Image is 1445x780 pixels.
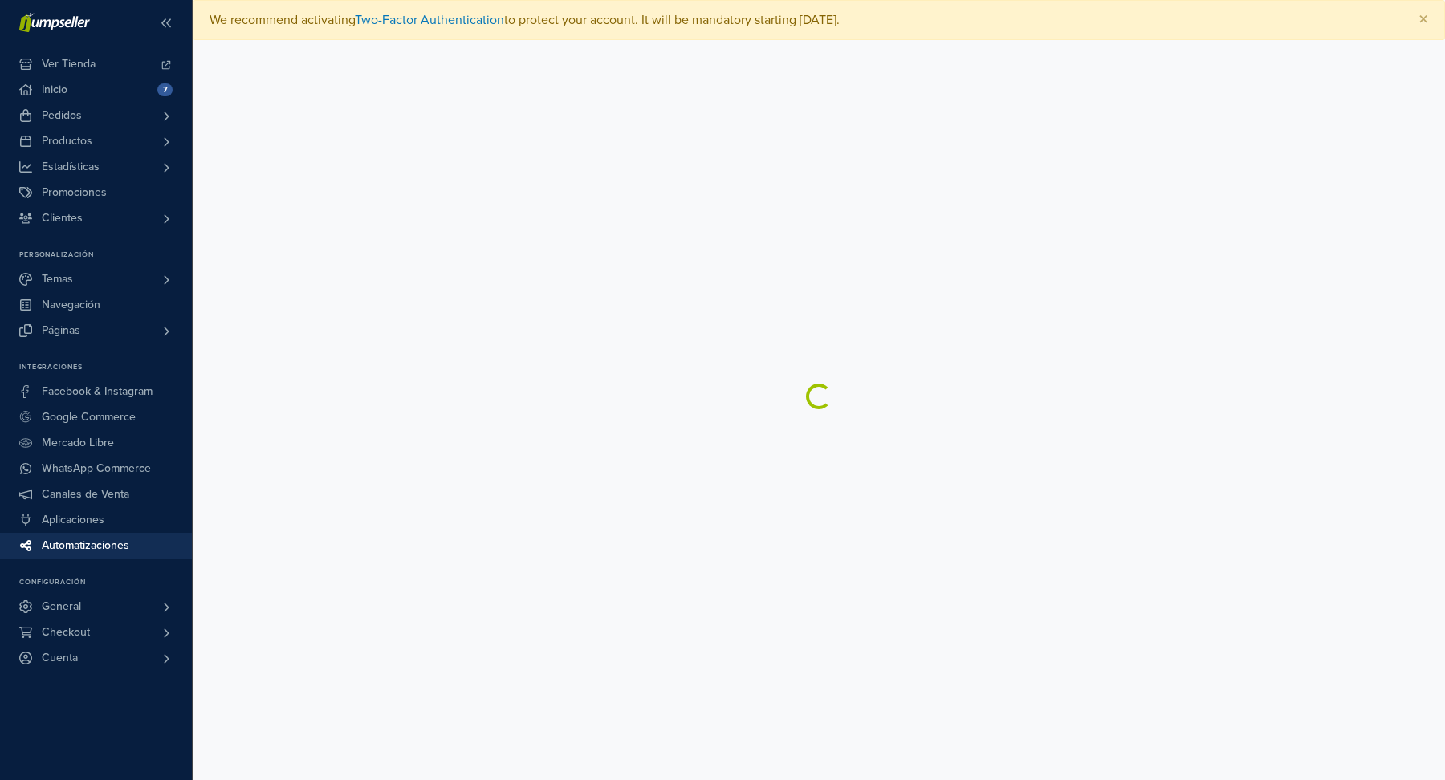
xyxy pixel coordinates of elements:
[42,379,153,404] span: Facebook & Instagram
[19,578,192,587] p: Configuración
[1402,1,1444,39] button: Close
[42,154,100,180] span: Estadísticas
[19,250,192,260] p: Personalización
[42,533,129,559] span: Automatizaciones
[42,620,90,645] span: Checkout
[42,318,80,343] span: Páginas
[42,51,96,77] span: Ver Tienda
[42,456,151,481] span: WhatsApp Commerce
[42,404,136,430] span: Google Commerce
[42,77,67,103] span: Inicio
[42,266,73,292] span: Temas
[19,363,192,372] p: Integraciones
[157,83,173,96] span: 7
[42,481,129,507] span: Canales de Venta
[42,645,78,671] span: Cuenta
[42,180,107,205] span: Promociones
[42,205,83,231] span: Clientes
[1419,8,1428,31] span: ×
[42,128,92,154] span: Productos
[42,507,104,533] span: Aplicaciones
[42,430,114,456] span: Mercado Libre
[42,594,81,620] span: General
[355,12,504,28] a: Two-Factor Authentication
[42,292,100,318] span: Navegación
[42,103,82,128] span: Pedidos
